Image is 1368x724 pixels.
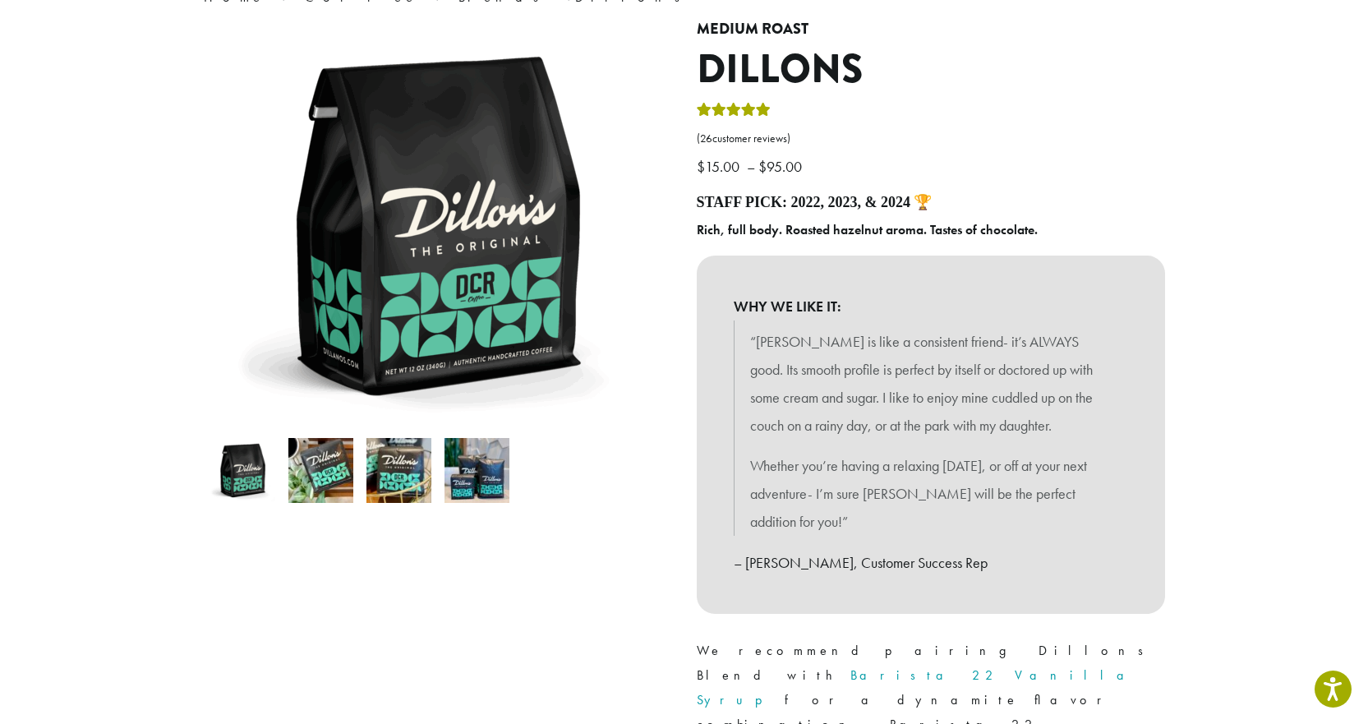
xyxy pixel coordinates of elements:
h4: Staff Pick: 2022, 2023, & 2024 🏆 [697,194,1165,212]
p: Whether you’re having a relaxing [DATE], or off at your next adventure- I’m sure [PERSON_NAME] wi... [750,452,1112,535]
img: Dillons - Image 4 [444,438,509,503]
img: Dillons - Image 2 [288,438,353,503]
span: $ [758,157,767,176]
a: (26customer reviews) [697,131,1165,147]
span: $ [697,157,705,176]
a: Barista 22 Vanilla Syrup [697,666,1137,708]
p: “[PERSON_NAME] is like a consistent friend- it’s ALWAYS good. Its smooth profile is perfect by it... [750,328,1112,439]
bdi: 95.00 [758,157,806,176]
h4: Medium Roast [697,21,1165,39]
span: – [747,157,755,176]
span: 26 [700,131,712,145]
p: – [PERSON_NAME], Customer Success Rep [734,549,1128,577]
b: WHY WE LIKE IT: [734,293,1128,320]
img: Dillons - Image 3 [366,438,431,503]
b: Rich, full body. Roasted hazelnut aroma. Tastes of chocolate. [697,221,1038,238]
bdi: 15.00 [697,157,744,176]
div: Rated 5.00 out of 5 [697,100,771,125]
h1: Dillons [697,46,1165,94]
img: Dillons [210,438,275,503]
